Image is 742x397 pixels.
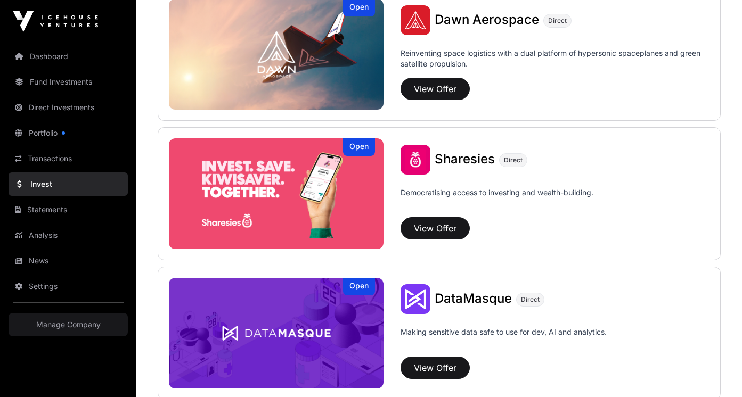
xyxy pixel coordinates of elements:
span: Direct [521,295,540,304]
a: News [9,249,128,272]
span: Direct [548,16,567,25]
img: DataMasque [401,284,430,314]
img: Icehouse Ventures Logo [13,11,98,32]
a: Settings [9,275,128,298]
a: Dashboard [9,45,128,68]
p: Making sensitive data safe to use for dev, AI and analytics. [401,327,607,352]
a: Manage Company [9,313,128,336]
a: Direct Investments [9,96,128,119]
div: Open [343,138,375,156]
img: Dawn Aerospace [401,5,430,35]
img: Sharesies [169,138,384,249]
a: SharesiesOpen [169,138,384,249]
iframe: Chat Widget [689,346,742,397]
div: Open [343,278,375,295]
a: DataMasque [435,292,512,306]
p: Reinventing space logistics with a dual platform of hypersonic spaceplanes and green satellite pr... [401,48,710,73]
button: View Offer [401,357,470,379]
span: DataMasque [435,291,512,306]
img: DataMasque [169,278,384,388]
a: Analysis [9,224,128,247]
button: View Offer [401,78,470,100]
span: Sharesies [435,151,495,167]
p: Democratising access to investing and wealth-building. [401,187,593,213]
a: DataMasqueOpen [169,278,384,388]
img: Sharesies [401,145,430,175]
a: Fund Investments [9,70,128,94]
span: Dawn Aerospace [435,12,539,27]
a: Invest [9,172,128,196]
span: Direct [504,156,523,164]
a: Statements [9,198,128,221]
a: Sharesies [435,153,495,167]
button: View Offer [401,217,470,239]
a: Transactions [9,147,128,170]
a: Dawn Aerospace [435,13,539,27]
a: Portfolio [9,121,128,145]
